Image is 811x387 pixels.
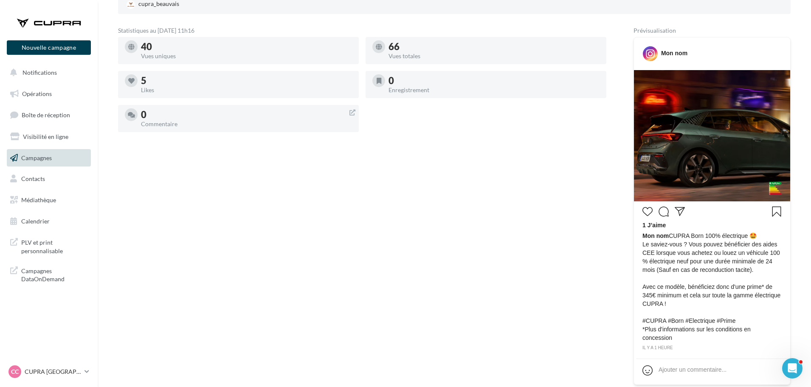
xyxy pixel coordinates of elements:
button: Notifications [5,64,89,82]
svg: Commenter [659,206,669,217]
div: Mon nom [661,49,687,57]
span: Opérations [22,90,52,97]
span: Calendrier [21,218,50,225]
div: il y a 1 heure [642,344,782,352]
div: Commentaire [141,121,352,127]
span: Boîte de réception [22,111,70,119]
div: Prévisualisation [634,28,791,34]
span: Campagnes [21,154,52,161]
span: Médiathèque [21,196,56,203]
div: 0 [389,76,600,85]
a: PLV et print personnalisable [5,233,93,258]
div: 40 [141,42,352,51]
div: 66 [389,42,600,51]
a: Boîte de réception [5,106,93,124]
div: Vues uniques [141,53,352,59]
div: Vues totales [389,53,600,59]
span: CC [11,367,19,376]
div: Statistiques au [DATE] 11h16 [118,28,606,34]
span: Campagnes DataOnDemand [21,265,87,283]
a: CC CUPRA [GEOGRAPHIC_DATA] [7,364,91,380]
a: Visibilité en ligne [5,128,93,146]
svg: J’aime [642,206,653,217]
span: Notifications [23,69,57,76]
span: PLV et print personnalisable [21,237,87,255]
div: Enregistrement [389,87,600,93]
a: Campagnes DataOnDemand [5,262,93,287]
iframe: Intercom live chat [782,358,803,379]
span: Visibilité en ligne [23,133,68,140]
a: Opérations [5,85,93,103]
div: Ajouter un commentaire... [659,365,727,374]
div: 1 J’aime [642,221,782,232]
svg: Emoji [642,365,653,376]
div: 0 [141,110,352,119]
a: Campagnes [5,149,93,167]
a: Calendrier [5,212,93,230]
span: Contacts [21,175,45,182]
svg: Partager la publication [675,206,685,217]
a: Contacts [5,170,93,188]
button: Nouvelle campagne [7,40,91,55]
a: Médiathèque [5,191,93,209]
div: Likes [141,87,352,93]
div: 5 [141,76,352,85]
span: Mon nom [642,232,669,239]
p: CUPRA [GEOGRAPHIC_DATA] [25,367,81,376]
span: CUPRA Born 100% électrique 🤩 Le saviez-vous ? Vous pouvez bénéficier des aides CEE lorsque vous a... [642,232,782,342]
svg: Enregistrer [772,206,782,217]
